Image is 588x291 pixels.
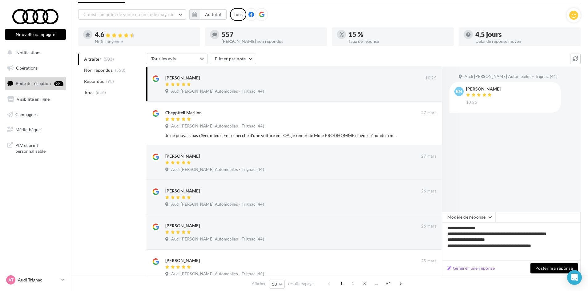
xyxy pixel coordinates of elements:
[189,9,227,20] button: Au total
[83,12,175,17] span: Choisir un point de vente ou un code magasin
[165,110,202,116] div: Cheppttell Mariion
[96,90,106,95] span: (656)
[84,78,104,84] span: Répondus
[475,39,576,43] div: Délai de réponse moyen
[84,89,93,95] span: Tous
[151,56,176,61] span: Tous les avis
[348,31,449,38] div: 15 %
[4,62,67,75] a: Opérations
[272,282,277,287] span: 10
[200,9,227,20] button: Au total
[16,65,38,71] span: Opérations
[5,29,66,40] button: Nouvelle campagne
[171,123,264,129] span: Audi [PERSON_NAME] Automobiles - Trignac (44)
[222,39,322,43] div: [PERSON_NAME] non répondus
[15,127,41,132] span: Médiathèque
[15,141,63,154] span: PLV et print personnalisable
[4,77,67,90] a: Boîte de réception99+
[4,46,65,59] button: Notifications
[445,265,497,272] button: Générer une réponse
[567,270,582,285] div: Open Intercom Messenger
[348,279,358,289] span: 2
[421,188,437,194] span: 26 mars
[95,39,195,44] div: Note moyenne
[17,96,50,102] span: Visibilité en ligne
[421,154,437,159] span: 27 mars
[84,67,113,73] span: Non répondus
[15,111,38,117] span: Campagnes
[4,108,67,121] a: Campagnes
[54,81,63,86] div: 99+
[16,50,41,55] span: Notifications
[442,212,496,222] button: Modèle de réponse
[252,281,266,287] span: Afficher
[530,263,578,273] button: Poster ma réponse
[372,279,381,289] span: ...
[115,68,126,73] span: (558)
[4,123,67,136] a: Médiathèque
[146,54,207,64] button: Tous les avis
[4,139,67,157] a: PLV et print personnalisable
[465,74,558,79] span: Audi [PERSON_NAME] Automobiles - Trignac (44)
[421,110,437,116] span: 27 mars
[475,31,576,38] div: 4,5 jours
[171,167,264,172] span: Audi [PERSON_NAME] Automobiles - Trignac (44)
[165,153,200,159] div: [PERSON_NAME]
[456,88,462,95] span: Bn
[425,75,437,81] span: 10:25
[165,188,200,194] div: [PERSON_NAME]
[421,258,437,264] span: 25 mars
[171,89,264,94] span: Audi [PERSON_NAME] Automobiles - Trignac (44)
[16,81,51,86] span: Boîte de réception
[269,280,285,289] button: 10
[288,281,314,287] span: résultats/page
[171,236,264,242] span: Audi [PERSON_NAME] Automobiles - Trignac (44)
[95,31,195,38] div: 4.6
[78,9,186,20] button: Choisir un point de vente ou un code magasin
[336,279,346,289] span: 1
[5,274,66,286] a: AT Audi Trignac
[348,39,449,43] div: Taux de réponse
[165,223,200,229] div: [PERSON_NAME]
[466,100,477,105] span: 10:25
[171,202,264,207] span: Audi [PERSON_NAME] Automobiles - Trignac (44)
[171,271,264,277] span: Audi [PERSON_NAME] Automobiles - Trignac (44)
[8,277,14,283] span: AT
[421,224,437,229] span: 26 mars
[106,79,114,84] span: (98)
[4,93,67,106] a: Visibilité en ligne
[165,75,200,81] div: [PERSON_NAME]
[165,257,200,264] div: [PERSON_NAME]
[222,31,322,38] div: 557
[360,279,369,289] span: 3
[466,87,501,91] div: [PERSON_NAME]
[230,8,246,21] div: Tous
[384,279,394,289] span: 51
[165,132,397,139] div: Je ne pouvais pas rêver mieux. En recherche d'une voiture en LOA, je remercie Mme PRODHOMME d'avo...
[210,54,256,64] button: Filtrer par note
[18,277,59,283] p: Audi Trignac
